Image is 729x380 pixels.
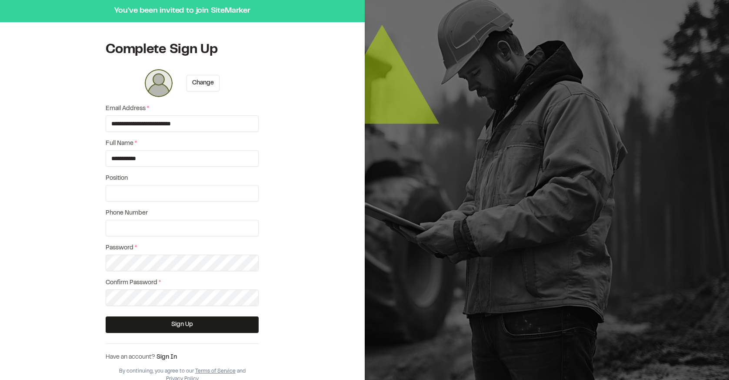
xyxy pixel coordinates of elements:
label: Password [106,243,259,253]
button: Terms of Service [195,367,236,375]
button: Change [186,75,220,91]
label: Email Address [106,104,259,114]
h1: Complete Sign Up [106,41,259,59]
label: Position [106,174,259,183]
label: Full Name [106,139,259,148]
div: Have an account? [106,353,259,362]
label: Phone Number [106,208,259,218]
img: Profile Photo [145,69,173,97]
a: Sign In [156,355,177,360]
div: Click or Drag and Drop to change photo [145,69,173,97]
label: Confirm Password [106,278,259,288]
button: Sign Up [106,316,259,333]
